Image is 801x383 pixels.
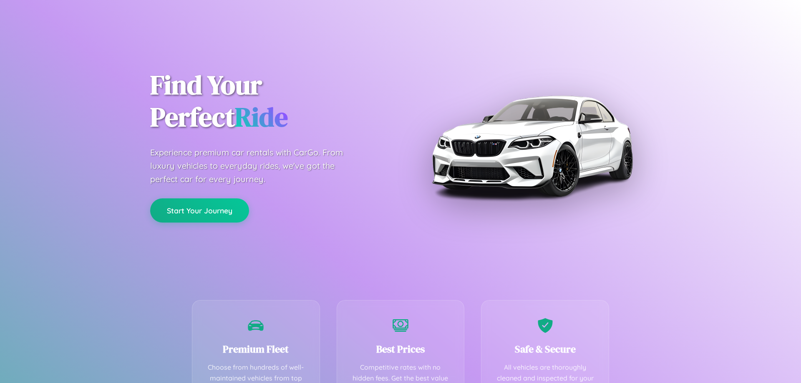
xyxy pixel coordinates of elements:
[235,99,288,135] span: Ride
[150,146,359,186] p: Experience premium car rentals with CarGo. From luxury vehicles to everyday rides, we've got the ...
[150,69,388,133] h1: Find Your Perfect
[205,342,307,356] h3: Premium Fleet
[494,342,596,356] h3: Safe & Secure
[428,42,636,250] img: Premium BMW car rental vehicle
[350,342,452,356] h3: Best Prices
[150,198,249,223] button: Start Your Journey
